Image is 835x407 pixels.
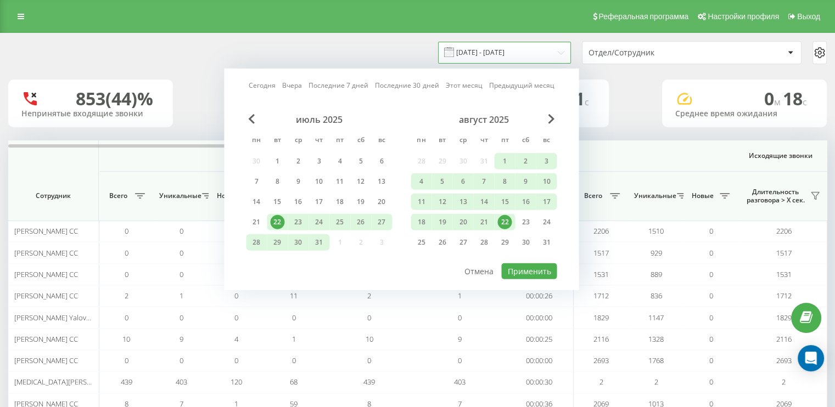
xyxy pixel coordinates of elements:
span: 0 [292,313,296,323]
div: 1 [270,154,284,168]
span: 2116 [776,334,792,344]
span: 0 [125,355,128,365]
span: 1517 [776,248,792,258]
abbr: суббота [517,133,534,149]
div: 29 [270,235,284,250]
div: пн 7 июля 2025 г. [246,173,267,190]
span: 0 [292,355,296,365]
span: 0 [125,313,128,323]
span: 0 [367,355,371,365]
div: 15 [270,195,284,209]
span: 1829 [776,313,792,323]
span: 1531 [593,269,609,279]
span: 439 [121,377,132,387]
div: 18 [333,195,347,209]
div: вт 29 июля 2025 г. [267,234,288,251]
div: 23 [291,215,305,229]
span: 1768 [648,355,664,365]
div: 14 [477,195,491,209]
div: ср 13 авг. 2025 г. [452,194,473,210]
span: Всего [104,191,132,200]
div: ср 9 июля 2025 г. [288,173,309,190]
span: 18 [783,87,807,110]
span: 2116 [593,334,609,344]
div: пн 28 июля 2025 г. [246,234,267,251]
span: 0 [180,313,183,323]
div: сб 19 июля 2025 г. [350,194,371,210]
span: 2 [367,291,371,301]
span: 0 [764,87,783,110]
a: Последние 30 дней [375,80,439,91]
span: Уникальные [634,191,674,200]
abbr: пятница [332,133,348,149]
div: пт 29 авг. 2025 г. [494,234,515,251]
a: Этот месяц [445,80,482,91]
span: Новые [214,191,242,200]
div: чт 31 июля 2025 г. [309,234,329,251]
div: 21 [249,215,264,229]
div: 22 [270,215,284,229]
span: 4 [234,334,238,344]
span: 0 [709,377,713,387]
div: 26 [354,215,368,229]
span: 0 [125,226,128,236]
div: 27 [374,215,389,229]
div: 17 [539,195,553,209]
div: сб 16 авг. 2025 г. [515,194,536,210]
div: 12 [354,174,368,189]
span: 1517 [593,248,609,258]
div: сб 2 авг. 2025 г. [515,153,536,169]
div: июль 2025 [246,114,392,125]
span: 929 [651,248,662,258]
div: 24 [312,215,326,229]
div: ср 30 июля 2025 г. [288,234,309,251]
div: 13 [456,195,470,209]
span: 2 [125,291,128,301]
span: Настройки профиля [708,12,779,21]
span: 9 [180,334,183,344]
div: 14 [249,195,264,209]
div: вс 13 июля 2025 г. [371,173,392,190]
div: ср 6 авг. 2025 г. [452,173,473,190]
div: август 2025 [411,114,557,125]
div: ср 2 июля 2025 г. [288,153,309,169]
span: 0 [234,291,238,301]
div: сб 23 авг. 2025 г. [515,214,536,230]
span: 1 [458,291,462,301]
span: 439 [363,377,375,387]
span: 11 [290,291,298,301]
span: 0 [180,355,183,365]
span: Входящие звонки [127,151,545,160]
span: 836 [651,291,662,301]
div: пн 4 авг. 2025 г. [411,173,431,190]
div: 19 [435,215,449,229]
div: сб 12 июля 2025 г. [350,173,371,190]
div: 6 [456,174,470,189]
span: 1712 [776,291,792,301]
span: 0 [709,355,713,365]
div: чт 28 авг. 2025 г. [473,234,494,251]
div: чт 10 июля 2025 г. [309,173,329,190]
span: Реферальная программа [598,12,688,21]
button: Применить [501,263,557,279]
span: 1 [292,334,296,344]
span: 10 [122,334,130,344]
span: 2 [782,377,786,387]
span: 0 [709,334,713,344]
div: 4 [414,174,428,189]
span: 120 [231,377,242,387]
div: пт 25 июля 2025 г. [329,214,350,230]
span: 403 [454,377,466,387]
td: 00:00:26 [505,285,574,307]
abbr: воскресенье [373,133,390,149]
div: вс 27 июля 2025 г. [371,214,392,230]
a: Вчера [282,80,302,91]
span: 403 [176,377,187,387]
button: Отмена [458,263,500,279]
span: 889 [651,269,662,279]
span: 2693 [593,355,609,365]
div: вс 17 авг. 2025 г. [536,194,557,210]
span: [PERSON_NAME] CC [14,269,78,279]
span: 0 [709,226,713,236]
td: 00:00:25 [505,329,574,350]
